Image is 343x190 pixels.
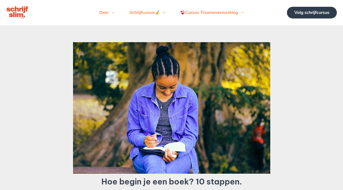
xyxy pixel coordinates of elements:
[23,177,320,186] h1: Hoe begin je een boek? 10 stappen.
[122,3,173,22] a: SchrijfcursusMenu schakelen
[238,3,243,22] span: Menu schakelen
[181,10,185,15] img: ❤️‍🩹
[109,3,114,22] span: Menu schakelen
[173,3,251,22] a: Cursus TraumaverwerkingMenu schakelen
[92,3,122,22] a: OverMenu schakelen
[6,6,29,20] img: schrijfcursus schrijfslim academy
[160,3,165,22] span: Menu schakelen
[287,7,337,18] a: Volg schrijfcursus
[155,10,160,15] img: ✍️
[92,3,251,22] nav: Navigatie op de site: Menu
[73,42,270,174] img: Hoe begin je met een boek schrijven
